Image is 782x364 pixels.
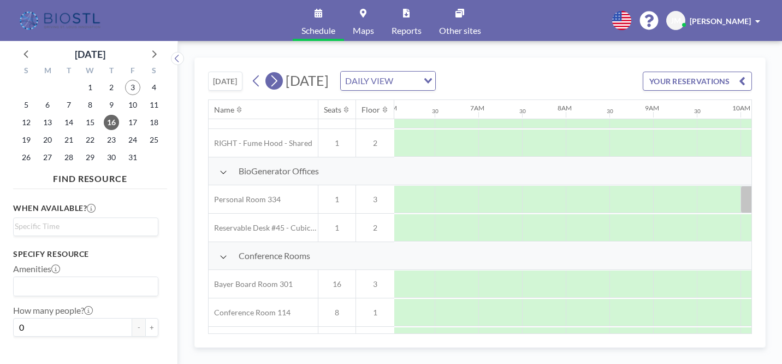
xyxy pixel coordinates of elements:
label: How many people? [13,305,93,316]
button: - [132,318,145,337]
div: W [80,64,101,79]
span: Thursday, October 2, 2025 [104,80,119,95]
div: Search for option [14,218,158,234]
div: 30 [432,108,439,115]
span: Maps [353,26,374,35]
div: 9AM [645,104,659,112]
span: Friday, October 3, 2025 [125,80,140,95]
span: Schedule [301,26,335,35]
span: Monday, October 27, 2025 [40,150,55,165]
div: F [122,64,143,79]
img: organization-logo [17,10,104,32]
input: Search for option [15,279,152,293]
span: JM [671,16,681,26]
span: Monday, October 6, 2025 [40,97,55,113]
span: Thursday, October 30, 2025 [104,150,119,165]
div: T [100,64,122,79]
span: Wednesday, October 1, 2025 [82,80,98,95]
span: Saturday, October 25, 2025 [146,132,162,148]
span: Reservable Desk #45 - Cubicle Area (Office 206) [209,223,318,233]
span: Friday, October 31, 2025 [125,150,140,165]
div: M [37,64,58,79]
span: Tuesday, October 21, 2025 [61,132,76,148]
div: [DATE] [75,46,105,62]
span: Wednesday, October 15, 2025 [82,115,98,130]
span: Tuesday, October 28, 2025 [61,150,76,165]
label: Amenities [13,263,60,274]
span: Monday, October 20, 2025 [40,132,55,148]
span: Saturday, October 11, 2025 [146,97,162,113]
span: 8 [318,308,356,318]
span: Conference Room 114 [209,308,291,318]
div: 30 [519,108,526,115]
span: 2 [356,223,394,233]
span: Sunday, October 5, 2025 [19,97,34,113]
button: + [145,318,158,337]
div: 30 [694,108,701,115]
h4: FIND RESOURCE [13,169,167,184]
div: S [143,64,164,79]
div: 8AM [558,104,572,112]
button: [DATE] [208,72,242,91]
span: Personal Room 334 [209,195,281,204]
div: Seats [324,105,341,115]
span: 16 [318,279,356,289]
span: Thursday, October 16, 2025 [104,115,119,130]
span: BioGenerator Offices [239,166,319,177]
span: [PERSON_NAME] [690,16,751,26]
span: Wednesday, October 22, 2025 [82,132,98,148]
span: Thursday, October 23, 2025 [104,132,119,148]
span: Other sites [439,26,481,35]
span: Thursday, October 9, 2025 [104,97,119,113]
div: Name [214,105,234,115]
span: 1 [318,138,356,148]
span: Saturday, October 18, 2025 [146,115,162,130]
h3: Specify resource [13,249,158,259]
div: Search for option [341,72,435,90]
span: 3 [356,279,394,289]
span: Friday, October 17, 2025 [125,115,140,130]
span: Sunday, October 26, 2025 [19,150,34,165]
span: Tuesday, October 7, 2025 [61,97,76,113]
span: 1 [356,308,394,318]
span: Sunday, October 19, 2025 [19,132,34,148]
div: 7AM [470,104,484,112]
span: DAILY VIEW [343,74,395,88]
div: S [16,64,37,79]
input: Search for option [15,220,152,232]
span: 1 [318,195,356,204]
span: [DATE] [286,72,329,89]
span: Saturday, October 4, 2025 [146,80,162,95]
span: Bayer Board Room 301 [209,279,293,289]
span: Wednesday, October 29, 2025 [82,150,98,165]
button: YOUR RESERVATIONS [643,72,752,91]
div: 10AM [732,104,750,112]
div: 30 [607,108,613,115]
span: 2 [356,138,394,148]
span: 3 [356,195,394,204]
span: Reports [392,26,422,35]
span: RIGHT - Fume Hood - Shared [209,138,312,148]
span: Friday, October 24, 2025 [125,132,140,148]
div: Search for option [14,277,158,296]
div: Floor [362,105,380,115]
span: 1 [318,223,356,233]
span: Sunday, October 12, 2025 [19,115,34,130]
span: Wednesday, October 8, 2025 [82,97,98,113]
span: Tuesday, October 14, 2025 [61,115,76,130]
input: Search for option [396,74,417,88]
div: T [58,64,80,79]
span: Conference Rooms [239,250,310,261]
span: Monday, October 13, 2025 [40,115,55,130]
span: Friday, October 10, 2025 [125,97,140,113]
